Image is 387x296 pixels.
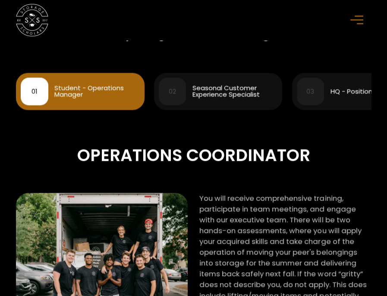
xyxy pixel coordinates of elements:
[16,4,48,36] img: Storage Scholars main logo
[54,85,139,98] div: Student - Operations Manager
[345,7,371,33] div: menu
[306,88,314,95] div: 03
[31,88,37,95] div: 01
[63,28,324,41] h2: We Have Openings for the Following Positions
[192,85,277,98] div: Seasonal Customer Experience Specialist
[330,88,376,95] div: HQ - Positions
[16,142,371,169] div: Operations Coordinator
[16,4,48,36] a: home
[169,88,176,95] div: 02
